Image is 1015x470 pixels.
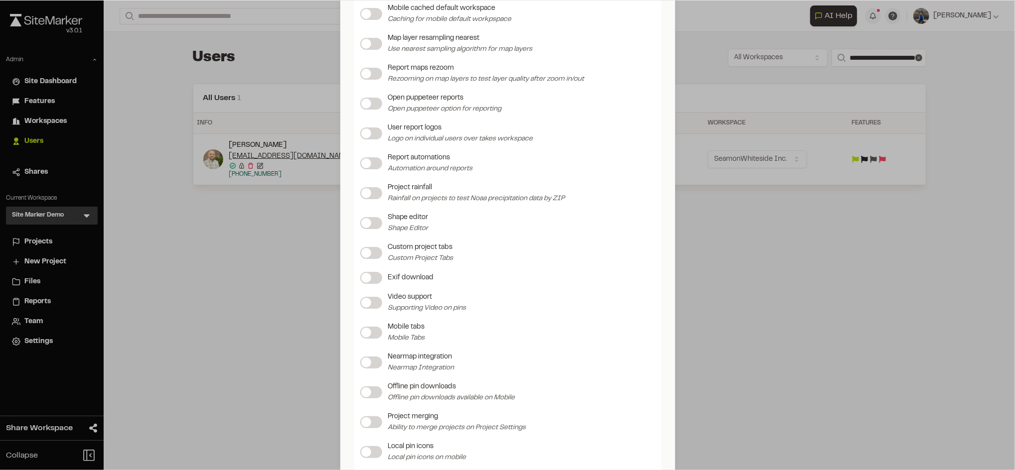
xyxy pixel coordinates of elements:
[388,322,425,333] p: Mobile tabs
[388,74,584,85] p: Rezooming on map layers to test layer quality after zoom in/out
[388,242,453,253] p: Custom project tabs
[388,223,429,234] p: Shape Editor
[388,193,565,204] p: Rainfall on projects to test Noaa precipitation data by ZIP
[388,93,502,104] p: Open puppeteer reports
[388,422,526,433] p: Ability to merge projects on Project Settings
[388,272,434,283] p: Exif download
[388,352,454,362] p: Nearmap integration
[388,392,515,403] p: Offline pin downloads available on Mobile
[388,182,565,193] p: Project rainfall
[388,33,533,44] p: Map layer resampling nearest
[388,303,466,314] p: Supporting Video on pins
[388,104,502,115] p: Open puppeteer option for reporting
[388,63,584,74] p: Report maps rezoom
[388,292,466,303] p: Video support
[388,212,429,223] p: Shape editor
[388,152,473,163] p: Report automations
[388,133,533,144] p: Logo on individual users over takes workspace
[388,381,515,392] p: Offline pin downloads
[388,3,512,14] p: Mobile cached default workspace
[388,441,466,452] p: Local pin icons
[388,122,533,133] p: User report logos
[388,44,533,55] p: Use nearest sampling algorithm for map layers
[388,362,454,373] p: Nearmap Integration
[388,14,512,25] p: Caching for mobile default workpspace
[388,253,453,264] p: Custom Project Tabs
[388,452,466,463] p: Local pin icons on mobile
[388,411,526,422] p: Project merging
[388,163,473,174] p: Automation around reports
[388,333,425,344] p: Mobile Tabs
